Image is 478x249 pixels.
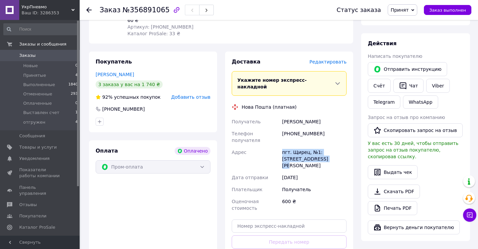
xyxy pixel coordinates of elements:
button: Чат с покупателем [463,208,476,222]
span: 4 [75,119,78,125]
span: 0 [75,63,78,69]
a: [PERSON_NAME] [96,72,134,77]
button: Скопировать запрос на отзыв [368,123,463,137]
span: Покупатели [19,213,46,219]
div: 600 ₴ [281,195,348,214]
span: Укажите номер экспресс-накладной [237,77,307,89]
div: пгт. Щирец, №1: [STREET_ADDRESS][PERSON_NAME] [281,146,348,172]
div: [DATE] [281,172,348,184]
span: Новые [23,63,38,69]
span: Показатели работы компании [19,167,61,179]
div: [PHONE_NUMBER] [281,128,348,146]
span: 4 [75,72,78,78]
span: Действия [368,40,397,47]
div: Нова Пошта (платная) [240,104,298,110]
span: Выставлен счет [23,110,59,116]
div: [PERSON_NAME] [281,116,348,128]
span: Запрос на отзыв про компанию [368,115,445,120]
a: Печать PDF [368,201,417,215]
span: Оплаченные [23,100,52,106]
span: Добавить отзыв [171,94,210,100]
span: Выполненные [23,82,55,88]
span: Панель управления [19,185,61,196]
span: Каталог ProSale [19,224,55,230]
span: 1 [75,110,78,116]
span: Редактировать [309,59,347,64]
span: Заказ выполнен [429,8,466,13]
span: 92% [102,94,113,100]
span: Плательщик [232,187,263,192]
span: Заказы [19,53,36,59]
div: Оплачено [175,147,210,155]
input: Поиск [3,23,78,35]
button: Отправить инструкцию [368,62,447,76]
span: Принятые [23,72,46,78]
a: Скачать PDF [368,185,420,198]
span: Написать покупателю [368,54,422,59]
span: Артикул: [PHONE_NUMBER] [127,24,194,30]
button: Чат [393,79,424,93]
input: Номер экспресс-накладной [232,219,347,233]
button: Cчёт [368,79,391,93]
span: Каталог ProSale: 33 ₴ [127,31,180,36]
span: Отмененные [23,91,52,97]
span: Адрес [232,150,246,155]
span: Оценочная стоимость [232,199,259,211]
span: УкрПневмо [22,4,71,10]
div: успешных покупок [96,94,161,100]
div: 60 ₴ [127,17,197,24]
a: WhatsApp [403,95,438,109]
div: Получатель [281,184,348,195]
span: Заказ [100,6,120,14]
div: Вернуться назад [86,7,92,13]
a: Telegram [368,95,400,109]
span: Дата отправки [232,175,268,180]
span: Товары и услуги [19,144,57,150]
span: Покупатель [96,59,132,65]
div: [PHONE_NUMBER] [102,106,145,112]
span: Принят [391,7,409,13]
button: Выдать чек [368,165,418,179]
span: Оплата [96,148,118,154]
span: 0 [75,100,78,106]
span: отгружен [23,119,45,125]
span: 293 [71,91,78,97]
span: Телефон получателя [232,131,260,143]
span: Сообщения [19,133,45,139]
span: Уведомления [19,156,49,162]
div: Статус заказа [337,7,381,13]
span: №356891065 [122,6,170,14]
button: Заказ выполнен [424,5,471,15]
div: Ваш ID: 3286353 [22,10,80,16]
span: У вас есть 30 дней, чтобы отправить запрос на отзыв покупателю, скопировав ссылку. [368,141,458,159]
span: Заказы и сообщения [19,41,66,47]
span: Доставка [232,59,261,65]
span: 1840 [68,82,78,88]
span: Отзывы [19,202,37,208]
span: Получатель [232,119,261,124]
div: 3 заказа у вас на 1 740 ₴ [96,80,163,88]
button: Вернуть деньги покупателю [368,220,460,234]
a: Viber [426,79,449,93]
